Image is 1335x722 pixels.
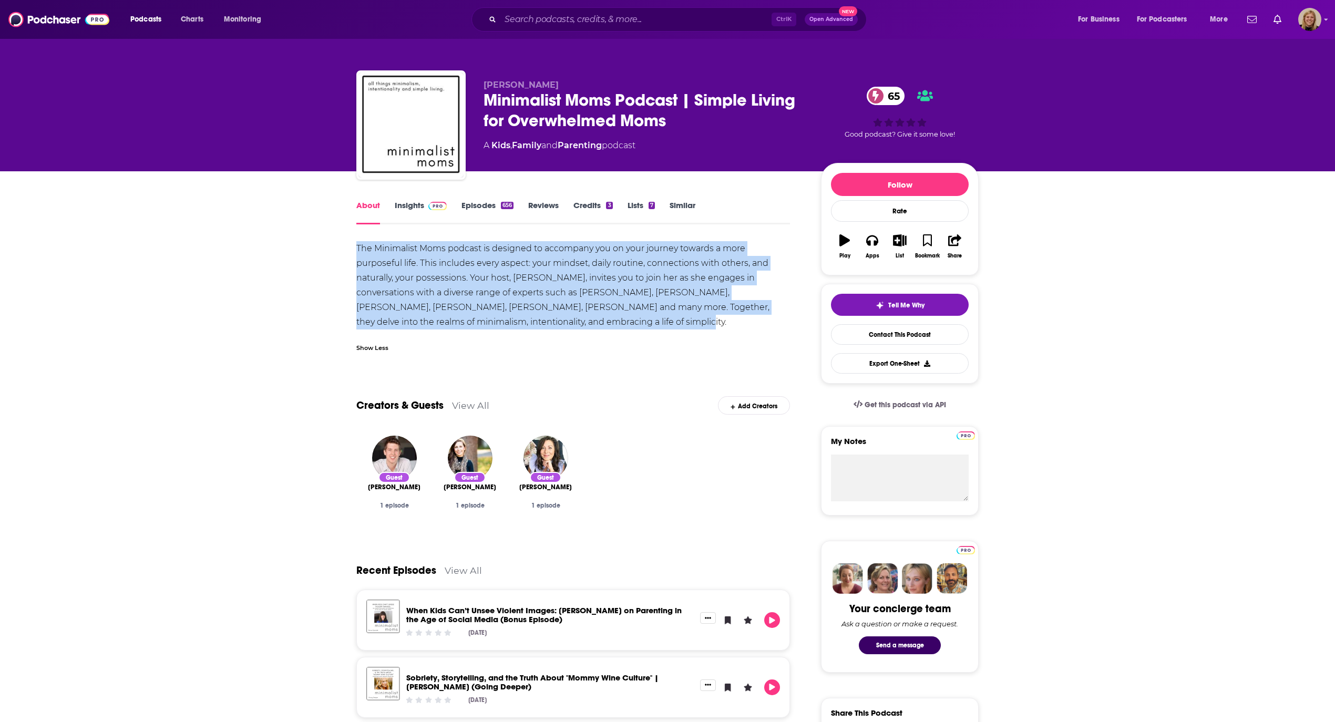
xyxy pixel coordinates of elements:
button: tell me why sparkleTell Me Why [831,294,969,316]
button: Play [764,612,780,628]
img: Barbara Profile [867,563,898,594]
span: Logged in as avansolkema [1298,8,1321,31]
div: Play [839,253,850,259]
a: Pro website [957,544,975,554]
div: Apps [866,253,879,259]
span: [PERSON_NAME] [368,483,420,491]
div: 1 episode [440,502,499,509]
span: New [839,6,858,16]
span: For Business [1078,12,1120,27]
button: Follow [831,173,969,196]
button: Play [764,679,780,695]
img: Chris Hutchins [372,436,417,480]
span: Open Advanced [809,17,853,22]
button: List [886,228,913,265]
img: Jules Profile [902,563,932,594]
a: Show notifications dropdown [1243,11,1261,28]
img: Myquillyn Smith [523,436,568,480]
a: Lists7 [628,200,655,224]
span: [PERSON_NAME] [519,483,572,491]
button: open menu [1071,11,1133,28]
button: Play [831,228,858,265]
img: Stephanie Seferian [448,436,492,480]
span: More [1210,12,1228,27]
button: Show More Button [700,679,716,691]
div: 656 [501,202,514,209]
a: Sobriety, Storytelling, and the Truth About "Mommy Wine Culture" | Jessica Guerrieri (Going Deeper) [406,673,659,692]
div: Your concierge team [849,602,951,615]
a: View All [445,565,482,576]
h3: Share This Podcast [831,708,902,718]
a: Similar [670,200,695,224]
a: Episodes656 [461,200,514,224]
a: InsightsPodchaser Pro [395,200,447,224]
a: Contact This Podcast [831,324,969,345]
div: Ask a question or make a request. [841,620,958,628]
a: Stephanie Seferian [444,483,496,491]
div: Community Rating: 0 out of 5 [405,629,453,637]
img: Podchaser Pro [957,431,975,440]
img: When Kids Can’t Unsee Violent Images: Dr. Robyn Koslowitz on Parenting in the Age of Social Media... [366,600,400,633]
label: My Notes [831,436,969,455]
button: Leave a Rating [740,612,756,628]
div: A podcast [484,139,635,152]
a: Kids [491,140,510,150]
button: Bookmark [913,228,941,265]
a: Creators & Guests [356,399,444,412]
div: Community Rating: 0 out of 5 [405,696,453,704]
button: Bookmark Episode [720,612,736,628]
span: Tell Me Why [888,301,925,310]
div: Bookmark [915,253,940,259]
div: List [896,253,904,259]
a: Reviews [528,200,559,224]
span: Get this podcast via API [865,400,946,409]
div: 3 [606,202,612,209]
img: Podchaser Pro [428,202,447,210]
img: Jon Profile [937,563,967,594]
div: 1 episode [516,502,575,509]
img: User Profile [1298,8,1321,31]
img: Minimalist Moms Podcast | Simple Living for Overwhelmed Moms [358,73,464,178]
span: Charts [181,12,203,27]
button: Export One-Sheet [831,353,969,374]
div: Add Creators [718,396,790,415]
div: [DATE] [468,629,487,636]
a: View All [452,400,489,411]
a: Recent Episodes [356,564,436,577]
a: Chris Hutchins [368,483,420,491]
button: open menu [1130,11,1203,28]
img: Podchaser Pro [957,546,975,554]
a: Sobriety, Storytelling, and the Truth About "Mommy Wine Culture" | Jessica Guerrieri (Going Deeper) [366,667,400,700]
span: [PERSON_NAME] [484,80,559,90]
img: tell me why sparkle [876,301,884,310]
button: open menu [123,11,175,28]
img: Sydney Profile [833,563,863,594]
div: 1 episode [365,502,424,509]
div: Search podcasts, credits, & more... [481,7,877,32]
span: , [510,140,512,150]
span: Good podcast? Give it some love! [845,130,955,138]
div: Share [948,253,962,259]
span: Podcasts [130,12,161,27]
div: Guest [454,472,486,483]
span: [PERSON_NAME] [444,483,496,491]
a: When Kids Can’t Unsee Violent Images: Dr. Robyn Koslowitz on Parenting in the Age of Social Media... [406,605,682,624]
div: Rate [831,200,969,222]
button: Leave a Rating [740,679,756,695]
div: 7 [649,202,655,209]
button: open menu [1203,11,1241,28]
img: Podchaser - Follow, Share and Rate Podcasts [8,9,109,29]
input: Search podcasts, credits, & more... [500,11,772,28]
span: 65 [877,87,905,105]
span: For Podcasters [1137,12,1187,27]
button: Show More Button [700,612,716,624]
a: Charts [174,11,210,28]
button: Share [941,228,969,265]
a: Pro website [957,430,975,440]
